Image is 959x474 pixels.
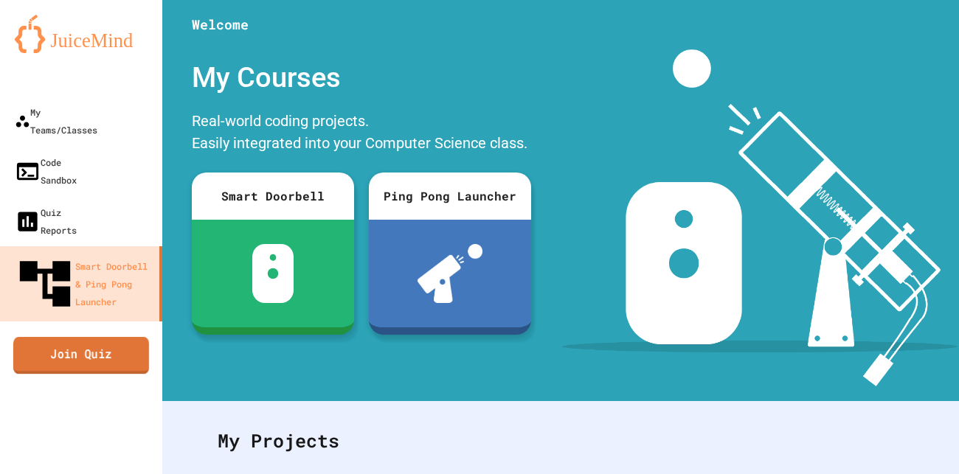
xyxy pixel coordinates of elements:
[15,254,153,314] div: Smart Doorbell & Ping Pong Launcher
[13,337,149,374] a: Join Quiz
[203,412,918,470] div: My Projects
[562,49,958,386] img: banner-image-my-projects.png
[369,172,531,220] div: Ping Pong Launcher
[15,153,77,189] div: Code Sandbox
[184,106,539,161] div: Real-world coding projects. Easily integrated into your Computer Science class.
[15,203,77,239] div: Quiz Reports
[418,244,483,303] img: ppl-with-ball.png
[15,103,97,139] div: My Teams/Classes
[184,49,539,106] div: My Courses
[15,15,148,53] img: logo-orange.svg
[192,172,354,220] div: Smart Doorbell
[252,244,294,303] img: sdb-white.svg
